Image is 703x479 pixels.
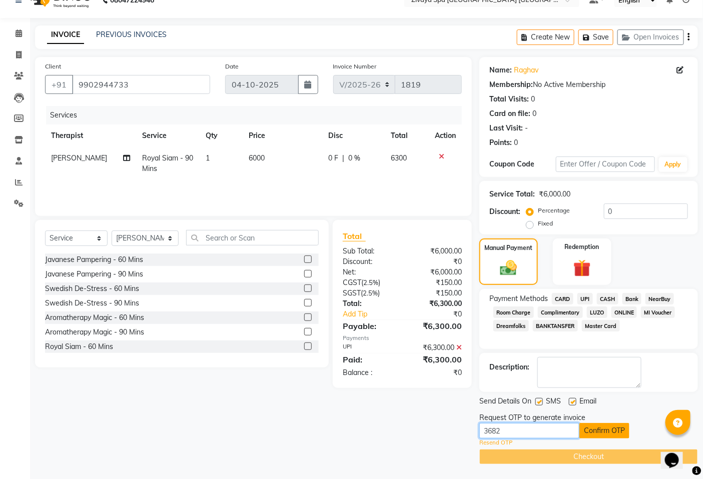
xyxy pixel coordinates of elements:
[45,312,144,323] div: Aromatherapy Magic - 60 Mins
[206,153,210,162] span: 1
[578,29,613,45] button: Save
[45,327,144,337] div: Aromatherapy Magic - 90 Mins
[489,137,512,148] div: Points:
[539,189,570,199] div: ₹6,000.00
[343,288,361,297] span: SGST
[342,153,344,163] span: |
[582,320,620,331] span: Master Card
[402,246,469,256] div: ₹6,000.00
[402,277,469,288] div: ₹150.00
[479,412,585,423] div: Request OTP to generate invoice
[532,108,536,119] div: 0
[622,293,642,304] span: Bank
[552,293,573,304] span: CARD
[343,278,361,287] span: CGST
[565,242,599,251] label: Redemption
[402,298,469,309] div: ₹6,300.00
[479,423,579,438] input: Enter OTP
[538,306,583,318] span: Complimentary
[489,293,548,304] span: Payment Methods
[363,289,378,297] span: 2.5%
[514,137,518,148] div: 0
[328,153,338,163] span: 0 F
[335,298,402,309] div: Total:
[489,108,530,119] div: Card on file:
[579,396,596,408] span: Email
[429,124,462,147] th: Action
[402,267,469,277] div: ₹6,000.00
[45,341,113,352] div: Royal Siam - 60 Mins
[51,153,107,162] span: [PERSON_NAME]
[495,258,522,278] img: _cash.svg
[72,75,210,94] input: Search by Name/Mobile/Email/Code
[517,29,574,45] button: Create New
[348,153,360,163] span: 0 %
[493,320,529,331] span: Dreamfolks
[489,206,520,217] div: Discount:
[533,320,578,331] span: BANKTANSFER
[45,124,136,147] th: Therapist
[47,26,84,44] a: INVOICE
[335,267,402,277] div: Net:
[659,157,687,172] button: Apply
[402,367,469,378] div: ₹0
[645,293,674,304] span: NearBuy
[525,123,528,133] div: -
[45,269,143,279] div: Javanese Pampering - 90 Mins
[333,62,377,71] label: Invoice Number
[45,62,61,71] label: Client
[538,219,553,228] label: Fixed
[322,124,385,147] th: Disc
[335,309,413,319] a: Add Tip
[493,306,534,318] span: Room Charge
[617,29,684,45] button: Open Invoices
[391,153,407,162] span: 6300
[597,293,618,304] span: CASH
[611,306,637,318] span: ONLINE
[243,124,322,147] th: Price
[556,156,655,172] input: Enter Offer / Coupon Code
[249,153,265,162] span: 6000
[546,396,561,408] span: SMS
[489,159,555,169] div: Coupon Code
[485,243,533,252] label: Manual Payment
[489,362,529,372] div: Description:
[489,79,533,90] div: Membership:
[402,353,469,365] div: ₹6,300.00
[414,309,470,319] div: ₹0
[45,75,73,94] button: +91
[335,353,402,365] div: Paid:
[489,94,529,104] div: Total Visits:
[186,230,319,245] input: Search or Scan
[343,231,366,241] span: Total
[489,79,688,90] div: No Active Membership
[579,423,629,438] button: Confirm OTP
[45,254,143,265] div: Javanese Pampering - 60 Mins
[45,298,139,308] div: Swedish De-Stress - 90 Mins
[402,256,469,267] div: ₹0
[402,342,469,353] div: ₹6,300.00
[335,288,402,298] div: ( )
[45,283,139,294] div: Swedish De-Stress - 60 Mins
[479,438,512,447] a: Resend OTP
[661,439,693,469] iframe: chat widget
[225,62,239,71] label: Date
[363,278,378,286] span: 2.5%
[142,153,193,173] span: Royal Siam - 90 Mins
[402,320,469,332] div: ₹6,300.00
[96,30,167,39] a: PREVIOUS INVOICES
[531,94,535,104] div: 0
[587,306,607,318] span: LUZO
[385,124,429,147] th: Total
[641,306,675,318] span: MI Voucher
[343,334,462,342] div: Payments
[335,367,402,378] div: Balance :
[335,342,402,353] div: UPI
[335,277,402,288] div: ( )
[335,256,402,267] div: Discount:
[479,396,531,408] span: Send Details On
[514,65,538,75] a: Raghav
[489,123,523,133] div: Last Visit:
[335,320,402,332] div: Payable:
[489,189,535,199] div: Service Total:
